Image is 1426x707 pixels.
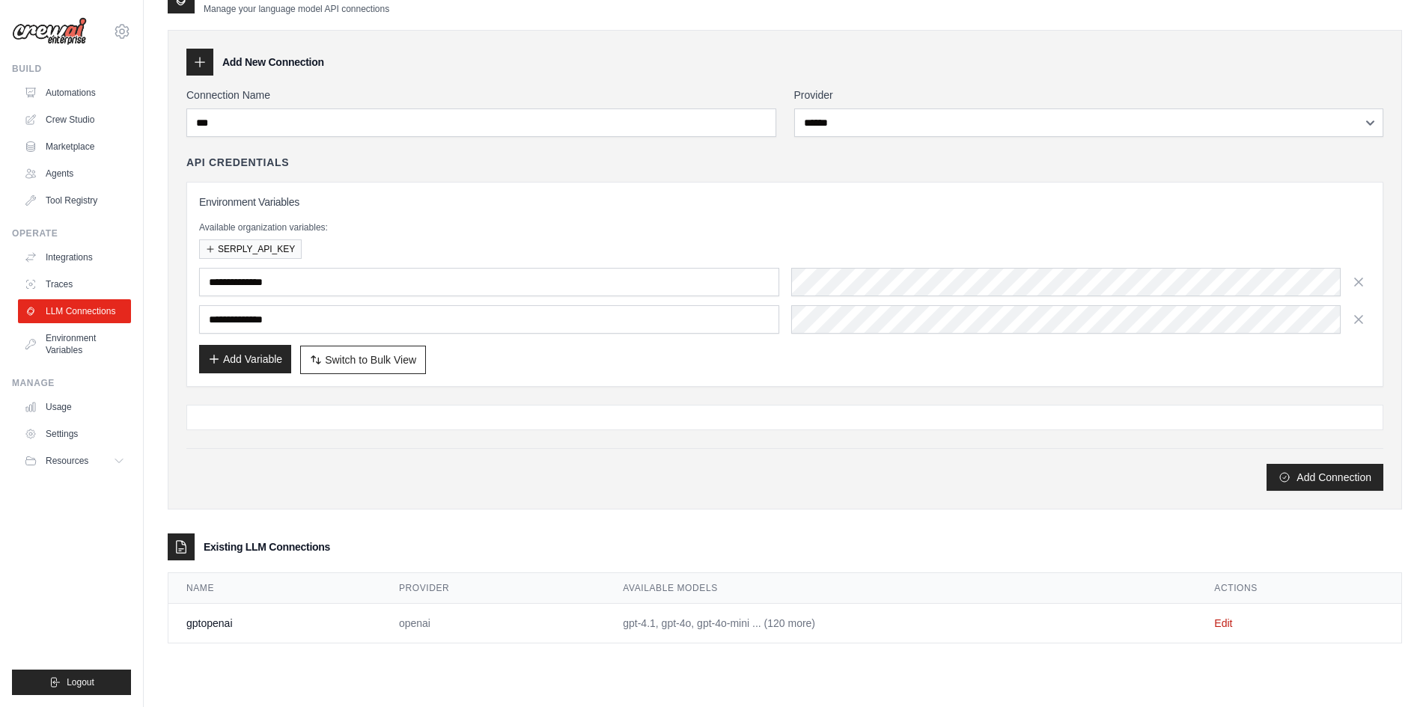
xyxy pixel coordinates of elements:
[1214,617,1232,629] a: Edit
[18,81,131,105] a: Automations
[18,449,131,473] button: Resources
[46,455,88,467] span: Resources
[18,326,131,362] a: Environment Variables
[12,17,87,46] img: Logo
[18,272,131,296] a: Traces
[199,221,1371,233] p: Available organization variables:
[325,352,416,367] span: Switch to Bulk View
[199,239,302,259] button: SERPLY_API_KEY
[168,573,381,604] th: Name
[204,3,389,15] p: Manage your language model API connections
[186,88,776,102] label: Connection Name
[199,345,291,373] button: Add Variable
[12,377,131,389] div: Manage
[12,670,131,695] button: Logout
[1267,464,1383,491] button: Add Connection
[1196,573,1401,604] th: Actions
[12,63,131,75] div: Build
[186,155,289,170] h4: API Credentials
[18,395,131,419] a: Usage
[199,195,1371,209] h3: Environment Variables
[18,135,131,159] a: Marketplace
[18,189,131,212] a: Tool Registry
[12,227,131,239] div: Operate
[204,539,330,554] h3: Existing LLM Connections
[18,299,131,323] a: LLM Connections
[381,573,605,604] th: Provider
[18,245,131,269] a: Integrations
[381,604,605,643] td: openai
[67,676,94,688] span: Logout
[222,55,324,70] h3: Add New Connection
[18,422,131,446] a: Settings
[18,108,131,132] a: Crew Studio
[794,88,1384,102] label: Provider
[18,162,131,186] a: Agents
[605,573,1196,604] th: Available Models
[168,604,381,643] td: gptopenai
[605,604,1196,643] td: gpt-4.1, gpt-4o, gpt-4o-mini ... (120 more)
[300,346,426,374] button: Switch to Bulk View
